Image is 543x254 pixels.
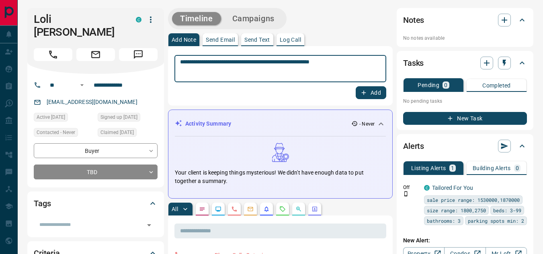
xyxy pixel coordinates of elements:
[119,48,158,61] span: Message
[473,165,511,171] p: Building Alerts
[100,113,137,121] span: Signed up [DATE]
[37,128,75,136] span: Contacted - Never
[34,113,94,124] div: Fri Apr 12 2024
[424,185,430,191] div: condos.ca
[231,206,238,212] svg: Calls
[295,206,302,212] svg: Opportunities
[37,113,65,121] span: Active [DATE]
[247,206,254,212] svg: Emails
[77,80,87,90] button: Open
[403,236,527,245] p: New Alert:
[482,83,511,88] p: Completed
[427,206,486,214] span: size range: 1800,2750
[427,217,461,225] span: bathrooms: 3
[403,95,527,107] p: No pending tasks
[279,206,286,212] svg: Requests
[47,99,137,105] a: [EMAIL_ADDRESS][DOMAIN_NAME]
[403,191,409,197] svg: Push Notification Only
[418,82,439,88] p: Pending
[403,140,424,152] h2: Alerts
[136,17,141,22] div: condos.ca
[493,206,521,214] span: beds: 3-99
[175,169,386,185] p: Your client is keeping things mysterious! We didn't have enough data to put together a summary.
[143,219,155,231] button: Open
[34,48,72,61] span: Call
[451,165,454,171] p: 1
[185,120,231,128] p: Activity Summary
[34,143,158,158] div: Buyer
[224,12,283,25] button: Campaigns
[76,48,115,61] span: Email
[444,82,447,88] p: 0
[34,13,124,39] h1: Loli [PERSON_NAME]
[411,165,446,171] p: Listing Alerts
[34,165,158,179] div: TBD
[199,206,205,212] svg: Notes
[356,86,386,99] button: Add
[432,185,473,191] a: Tailored For You
[403,35,527,42] p: No notes available
[98,128,158,139] div: Fri Apr 12 2024
[244,37,270,43] p: Send Text
[172,37,196,43] p: Add Note
[215,206,221,212] svg: Lead Browsing Activity
[403,112,527,125] button: New Task
[98,113,158,124] div: Fri Apr 12 2024
[403,14,424,26] h2: Notes
[359,120,375,128] p: - Never
[263,206,270,212] svg: Listing Alerts
[427,196,520,204] span: sale price range: 1530000,1870000
[175,116,386,131] div: Activity Summary- Never
[206,37,235,43] p: Send Email
[100,128,134,136] span: Claimed [DATE]
[280,37,301,43] p: Log Call
[516,165,519,171] p: 0
[403,10,527,30] div: Notes
[172,12,221,25] button: Timeline
[403,136,527,156] div: Alerts
[403,184,419,191] p: Off
[403,53,527,73] div: Tasks
[34,197,51,210] h2: Tags
[468,217,524,225] span: parking spots min: 2
[403,57,424,69] h2: Tasks
[172,206,178,212] p: All
[311,206,318,212] svg: Agent Actions
[34,194,158,213] div: Tags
